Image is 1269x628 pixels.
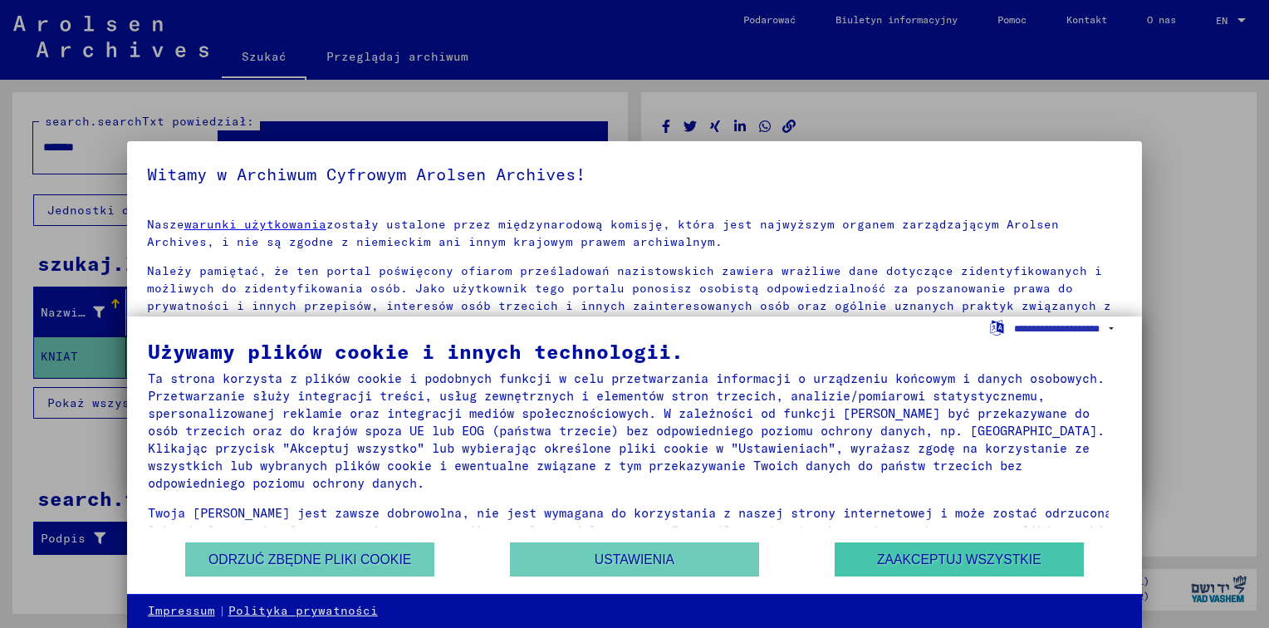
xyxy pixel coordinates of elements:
a: warunki użytkowania [184,217,326,232]
button: Ustawienia [510,542,759,576]
p: Należy pamiętać, że ten portal poświęcony ofiarom prześladowań nazistowskich zawiera wrażliwe dan... [147,262,1122,350]
button: Zaakceptuj wszystkie [835,542,1084,576]
div: Ta strona korzysta z plików cookie i podobnych funkcji w celu przetwarzania informacji o urządzen... [148,370,1121,492]
div: Używamy plików cookie i innych technologii. [148,341,1121,361]
button: Odrzuć zbędne pliki cookie [185,542,434,576]
a: Impressum [148,603,215,620]
a: Polityka prywatności [228,603,378,620]
p: Nasze zostały ustalone przez międzynarodową komisję, która jest najwyższym organem zarządzającym ... [147,216,1122,251]
h5: Witamy w Archiwum Cyfrowym Arolsen Archives! [147,161,1122,188]
div: Twoja [PERSON_NAME] jest zawsze dobrowolna, nie jest wymagana do korzystania z naszej strony inte... [148,504,1121,557]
